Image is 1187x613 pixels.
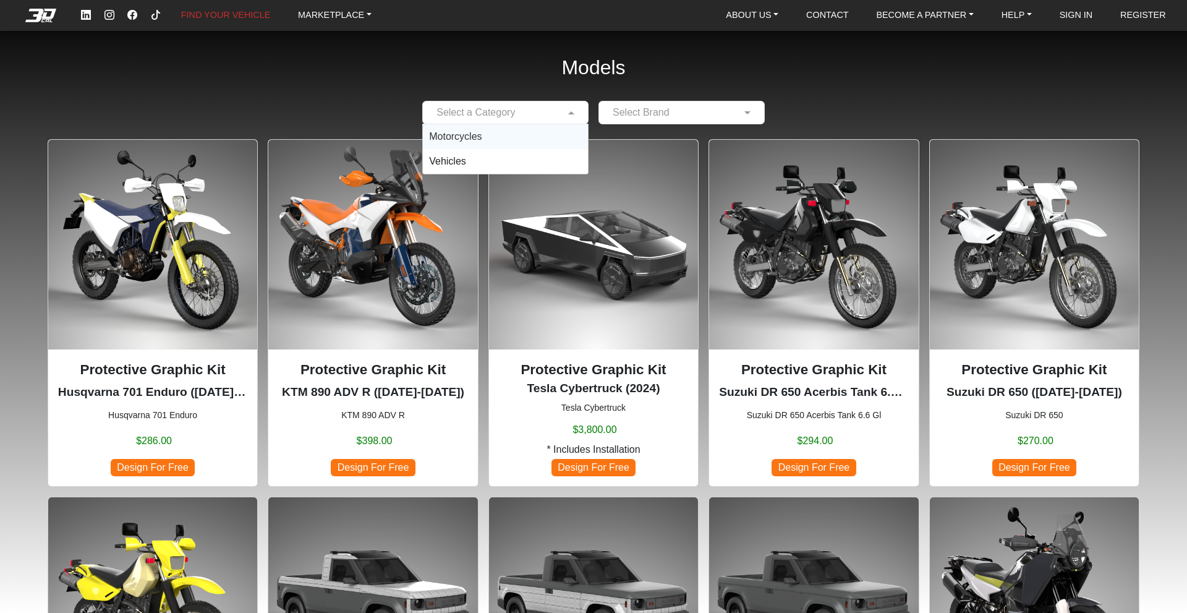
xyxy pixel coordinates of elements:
small: KTM 890 ADV R [278,409,467,422]
a: ABOUT US [721,6,783,25]
span: $286.00 [136,434,172,448]
span: Motorcycles [429,131,482,142]
a: REGISTER [1115,6,1171,25]
span: $3,800.00 [572,422,616,437]
ng-dropdown-panel: Options List [422,124,589,174]
img: DR 650Acerbis Tank 6.6 Gl1996-2024 [709,140,918,349]
a: CONTACT [801,6,853,25]
small: Tesla Cybertruck [499,401,688,414]
p: Suzuki DR 650 Acerbis Tank 6.6 Gl (1996-2024) [719,384,908,401]
div: Suzuki DR 650 Acerbis Tank 6.6 Gl [708,139,919,486]
a: FIND YOUR VEHICLE [176,6,275,25]
div: Tesla Cybertruck [488,139,699,486]
span: * Includes Installation [547,442,640,457]
small: Husqvarna 701 Enduro [58,409,247,422]
span: Design For Free [111,459,195,476]
span: Design For Free [992,459,1076,476]
p: Protective Graphic Kit [719,359,908,380]
img: 890 ADV R null2023-2025 [268,140,477,349]
p: Protective Graphic Kit [58,359,247,380]
p: KTM 890 ADV R (2023-2025) [278,384,467,401]
img: DR 6501996-2024 [930,140,1139,349]
span: Design For Free [331,459,415,476]
span: $398.00 [357,434,393,448]
a: HELP [997,6,1037,25]
p: Suzuki DR 650 (1996-2024) [940,384,1129,401]
span: Design For Free [551,459,636,476]
span: Vehicles [429,156,466,166]
span: Design For Free [772,459,856,476]
img: Cybertrucknull2024 [489,140,698,349]
small: Suzuki DR 650 [940,409,1129,422]
p: Protective Graphic Kit [940,359,1129,380]
a: SIGN IN [1055,6,1098,25]
a: BECOME A PARTNER [871,6,978,25]
div: KTM 890 ADV R [268,139,478,486]
img: 701 Enduronull2016-2024 [48,140,257,349]
div: Husqvarna 701 Enduro [48,139,258,486]
a: MARKETPLACE [293,6,377,25]
span: $270.00 [1018,434,1053,448]
p: Protective Graphic Kit [499,359,688,380]
p: Tesla Cybertruck (2024) [499,380,688,398]
p: Protective Graphic Kit [278,359,467,380]
div: Suzuki DR 650 [929,139,1139,486]
small: Suzuki DR 650 Acerbis Tank 6.6 Gl [719,409,908,422]
h2: Models [561,40,625,96]
span: $294.00 [798,434,833,448]
p: Husqvarna 701 Enduro (2016-2024) [58,384,247,401]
